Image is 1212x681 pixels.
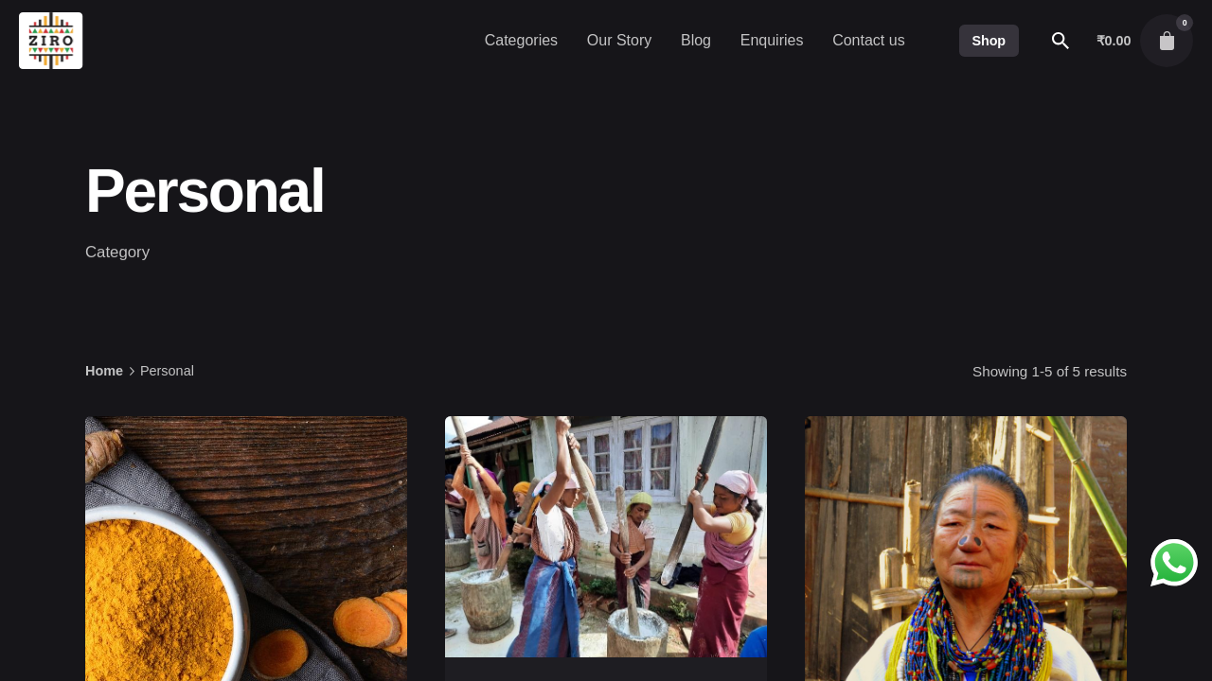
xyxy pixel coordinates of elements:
div: Category [85,240,710,266]
span: Personal [140,363,194,378]
div: WhatsApp us [1150,539,1198,586]
a: Enquiries [725,20,817,61]
bdi: 0.00 [1096,33,1132,48]
a: Categories [470,20,572,61]
span: Enquiries [740,31,804,51]
a: Contact us [818,20,919,61]
nav: breadcrumb [85,326,194,416]
button: cart [1140,14,1193,67]
span: Categories [485,31,558,51]
a: ZIRO ZIRO [19,5,83,77]
h1: Personal [85,161,762,221]
a: Shop [959,25,1019,57]
a: Blog [667,20,726,61]
div: filter-overlay [972,360,1127,383]
span: Our Story [587,31,651,51]
div: Showing 1-5 of 5 results [972,360,1127,383]
span: Contact us [832,31,904,51]
img: ZIRO [19,12,83,69]
span: 0 [1176,14,1193,31]
a: Home [85,363,123,378]
a: ₹0.00 [1096,34,1132,48]
span: Blog [681,31,711,51]
a: Our Story [572,20,666,61]
span: ₹ [1096,33,1105,48]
